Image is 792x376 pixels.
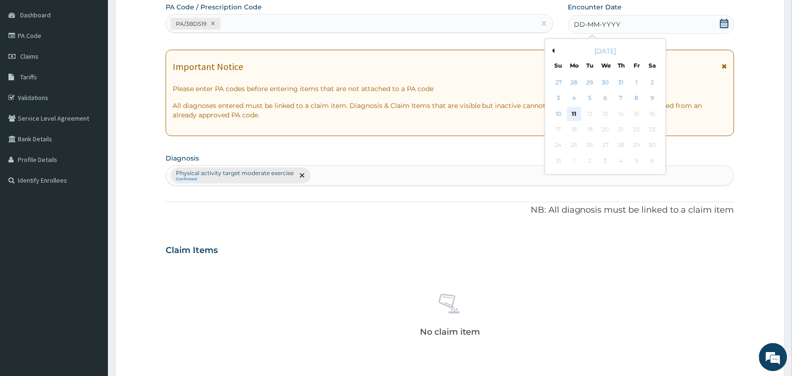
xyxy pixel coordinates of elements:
[583,92,597,106] div: Choose Tuesday, August 5th, 2025
[646,107,660,121] div: Not available Saturday, August 16th, 2025
[646,123,660,137] div: Not available Saturday, August 23rd, 2025
[166,246,218,256] h3: Claim Items
[614,107,628,121] div: Not available Thursday, August 14th, 2025
[567,76,581,90] div: Choose Monday, July 28th, 2025
[614,76,628,90] div: Choose Thursday, July 31st, 2025
[552,107,566,121] div: Choose Sunday, August 10th, 2025
[154,5,176,27] div: Minimize live chat window
[614,154,628,168] div: Not available Thursday, September 4th, 2025
[173,18,208,29] div: PA/3BD519
[599,76,613,90] div: Choose Wednesday, July 30th, 2025
[630,123,644,137] div: Not available Friday, August 22nd, 2025
[583,154,597,168] div: Not available Tuesday, September 2nd, 2025
[568,2,622,12] label: Encounter Date
[633,61,641,69] div: Fr
[173,101,727,120] p: All diagnoses entered must be linked to a claim item. Diagnosis & Claim Items that are visible bu...
[586,61,594,69] div: Tu
[166,153,199,163] label: Diagnosis
[173,61,243,72] h1: Important Notice
[552,76,566,90] div: Choose Sunday, July 27th, 2025
[646,154,660,168] div: Not available Saturday, September 6th, 2025
[166,2,262,12] label: PA Code / Prescription Code
[20,52,38,61] span: Claims
[552,92,566,106] div: Choose Sunday, August 3rd, 2025
[567,123,581,137] div: Not available Monday, August 18th, 2025
[567,92,581,106] div: Choose Monday, August 4th, 2025
[602,61,609,69] div: We
[552,154,566,168] div: Not available Sunday, August 31st, 2025
[20,11,51,19] span: Dashboard
[173,84,727,93] p: Please enter PA codes before entering items that are not attached to a PA code
[49,53,158,65] div: Chat with us now
[567,107,581,121] div: Choose Monday, August 11th, 2025
[646,138,660,153] div: Not available Saturday, August 30th, 2025
[583,107,597,121] div: Not available Tuesday, August 12th, 2025
[552,123,566,137] div: Not available Sunday, August 17th, 2025
[599,154,613,168] div: Not available Wednesday, September 3rd, 2025
[630,76,644,90] div: Choose Friday, August 1st, 2025
[5,256,179,289] textarea: Type your message and hit 'Enter'
[583,138,597,153] div: Not available Tuesday, August 26th, 2025
[599,92,613,106] div: Choose Wednesday, August 6th, 2025
[552,138,566,153] div: Not available Sunday, August 24th, 2025
[54,118,129,213] span: We're online!
[630,92,644,106] div: Choose Friday, August 8th, 2025
[614,123,628,137] div: Not available Thursday, August 21st, 2025
[567,138,581,153] div: Not available Monday, August 25th, 2025
[630,154,644,168] div: Not available Friday, September 5th, 2025
[166,204,734,216] p: NB: All diagnosis must be linked to a claim item
[614,92,628,106] div: Choose Thursday, August 7th, 2025
[555,61,563,69] div: Su
[583,123,597,137] div: Not available Tuesday, August 19th, 2025
[551,75,660,169] div: month 2025-08
[574,20,621,29] span: DD-MM-YYYY
[17,47,38,70] img: d_794563401_company_1708531726252_794563401
[630,107,644,121] div: Not available Friday, August 15th, 2025
[583,76,597,90] div: Choose Tuesday, July 29th, 2025
[549,46,662,56] div: [DATE]
[599,123,613,137] div: Not available Wednesday, August 20th, 2025
[599,107,613,121] div: Not available Wednesday, August 13th, 2025
[570,61,578,69] div: Mo
[646,92,660,106] div: Choose Saturday, August 9th, 2025
[567,154,581,168] div: Not available Monday, September 1st, 2025
[550,48,555,53] button: Previous Month
[599,138,613,153] div: Not available Wednesday, August 27th, 2025
[630,138,644,153] div: Not available Friday, August 29th, 2025
[648,61,656,69] div: Sa
[617,61,625,69] div: Th
[20,73,37,81] span: Tariffs
[420,327,480,337] p: No claim item
[646,76,660,90] div: Choose Saturday, August 2nd, 2025
[614,138,628,153] div: Not available Thursday, August 28th, 2025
